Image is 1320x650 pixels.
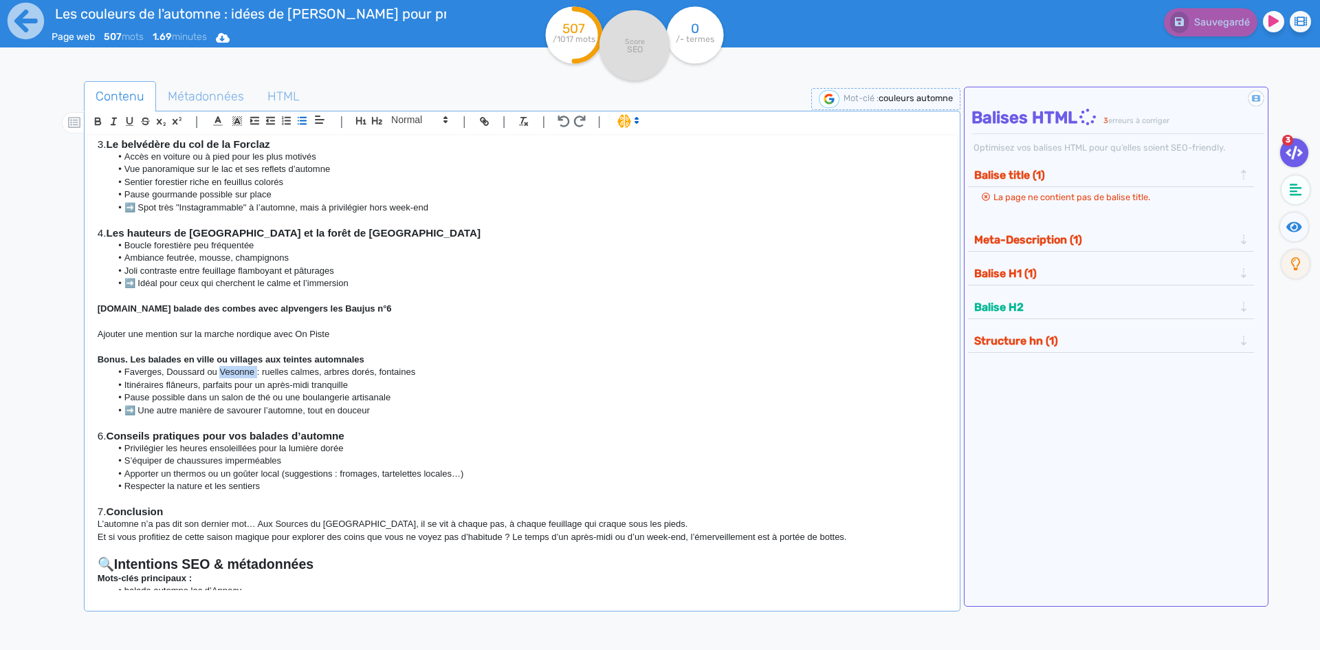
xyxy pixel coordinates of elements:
b: 507 [104,31,122,43]
li: Privilégier les heures ensoleillées pour la lumière dorée [111,442,946,455]
a: Contenu [84,81,156,112]
span: erreurs à corriger [1108,116,1169,125]
span: | [195,112,199,131]
h2: 🔍 [98,556,947,572]
span: | [542,112,545,131]
li: Apporter un thermos ou un goûter local (suggestions : fromages, tartelettes locales…) [111,468,946,480]
h3: 4. [98,227,947,239]
span: Mot-clé : [844,93,879,103]
li: Vue panoramique sur le lac et ses reflets d’automne [111,163,946,175]
span: I.Assistant [611,113,643,129]
h4: Balises HTML [971,108,1265,128]
li: Boucle forestière peu fréquentée [111,239,946,252]
button: Sauvegardé [1164,8,1257,36]
div: Balise H2 [970,296,1253,318]
b: 1.69 [153,31,172,43]
span: Contenu [85,78,155,115]
button: Balise H2 [970,296,1238,318]
span: HTML [256,78,311,115]
strong: Conseils pratiques pour vos balades d’automne [106,430,344,442]
span: mots [104,31,144,43]
div: Optimisez vos balises HTML pour qu’elles soient SEO-friendly. [971,141,1265,154]
strong: Conclusion [106,506,163,517]
span: | [463,112,466,131]
span: | [503,112,506,131]
span: minutes [153,31,207,43]
span: Sauvegardé [1194,17,1250,28]
h3: 7. [98,506,947,518]
p: Ajouter une mention sur la marche nordique avec On Piste [98,328,947,340]
span: Aligment [310,111,329,128]
strong: Les hauteurs de [GEOGRAPHIC_DATA] et la forêt de [GEOGRAPHIC_DATA] [106,227,481,239]
div: Balise title (1) [970,164,1253,186]
strong: Intentions SEO & métadonnées [114,556,313,572]
strong: [DOMAIN_NAME] balade des combes avec alpvengers les Baujus n°6 [98,303,392,314]
li: S’équiper de chaussures imperméables [111,455,946,467]
li: Respecter la nature et les sentiers [111,480,946,492]
span: La page ne contient pas de balise title. [993,192,1150,202]
span: Métadonnées [157,78,255,115]
button: Balise title (1) [970,164,1238,186]
tspan: Score [625,37,645,46]
button: Structure hn (1) [970,329,1238,352]
tspan: /- termes [676,34,714,44]
span: 3 [1282,135,1293,146]
button: Meta-Description (1) [970,228,1238,251]
li: Sentier forestier riche en feuillus colorés [111,176,946,188]
li: Faverges, Doussard ou Vesonne : ruelles calmes, arbres dorés, fontaines [111,366,946,378]
li: balade automne lac d’Annecy [111,585,946,597]
div: Meta-Description (1) [970,228,1253,251]
span: Page web [52,31,95,43]
input: title [52,3,448,25]
h3: 3. [98,138,947,151]
li: Itinéraires flâneurs, parfaits pour un après-midi tranquille [111,379,946,391]
span: 3 [1103,116,1108,125]
img: google-serp-logo.png [819,90,839,108]
a: HTML [256,81,311,112]
tspan: SEO [627,44,643,54]
span: couleurs automne [879,93,953,103]
strong: Bonus. Les balades en ville ou villages aux teintes automnales [98,354,364,365]
li: Ambiance feutrée, mousse, champignons [111,252,946,264]
strong: Mots-clés principaux : [98,573,192,583]
div: Balise H1 (1) [970,262,1253,285]
a: Métadonnées [156,81,256,112]
li: ➡️ Idéal pour ceux qui cherchent le calme et l’immersion [111,277,946,290]
li: Pause gourmande possible sur place [111,188,946,201]
li: Pause possible dans un salon de thé ou une boulangerie artisanale [111,391,946,404]
tspan: 507 [563,21,586,36]
strong: Le belvédère du col de la Forclaz [106,138,269,150]
tspan: 0 [691,21,699,36]
tspan: /1017 mots [553,34,595,44]
span: | [340,112,343,131]
div: Structure hn (1) [970,329,1253,352]
p: L’automne n’a pas dit son dernier mot… Aux Sources du [GEOGRAPHIC_DATA], il se vit à chaque pas, ... [98,518,947,530]
li: ➡️ Une autre manière de savourer l’automne, tout en douceur [111,404,946,417]
li: Joli contraste entre feuillage flamboyant et pâturages [111,265,946,277]
p: Et si vous profitiez de cette saison magique pour explorer des coins que vous ne voyez pas d’habi... [98,531,947,543]
li: ➡️ Spot très "Instagrammable" à l’automne, mais à privilégier hors week-end [111,202,946,214]
button: Balise H1 (1) [970,262,1238,285]
h3: 6. [98,430,947,442]
span: | [597,112,601,131]
li: Accès en voiture ou à pied pour les plus motivés [111,151,946,163]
